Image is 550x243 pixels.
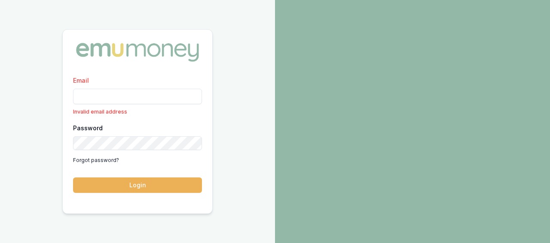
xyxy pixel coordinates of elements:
label: Password [73,124,103,132]
a: Forgot password? [73,153,119,167]
label: Email [73,77,89,84]
button: Login [73,177,202,193]
p: Invalid email address [73,108,202,116]
img: Emu Money [73,40,202,65]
